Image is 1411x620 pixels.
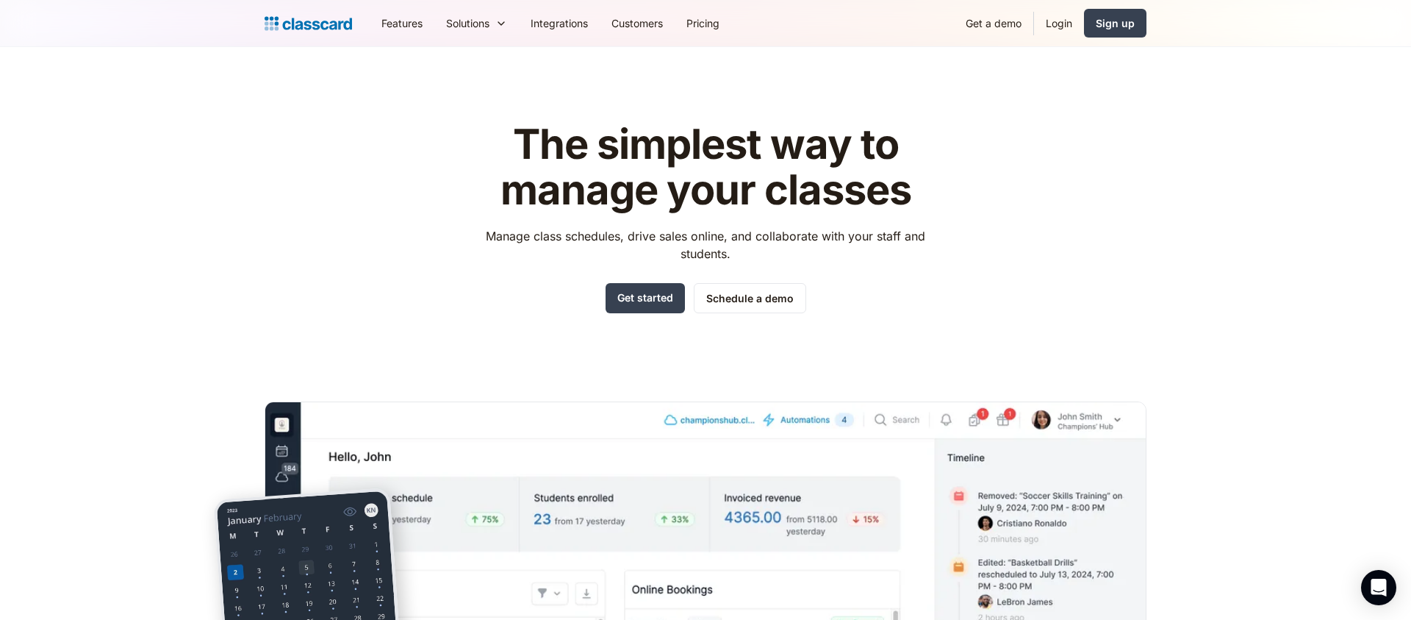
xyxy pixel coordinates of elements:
[473,227,939,263] p: Manage class schedules, drive sales online, and collaborate with your staff and students.
[675,7,731,40] a: Pricing
[606,283,685,313] a: Get started
[954,7,1033,40] a: Get a demo
[519,7,600,40] a: Integrations
[694,283,806,313] a: Schedule a demo
[600,7,675,40] a: Customers
[1096,15,1135,31] div: Sign up
[434,7,519,40] div: Solutions
[370,7,434,40] a: Features
[265,13,352,34] a: home
[446,15,489,31] div: Solutions
[1361,570,1396,605] div: Open Intercom Messenger
[1034,7,1084,40] a: Login
[473,122,939,213] h1: The simplest way to manage your classes
[1084,9,1146,38] a: Sign up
